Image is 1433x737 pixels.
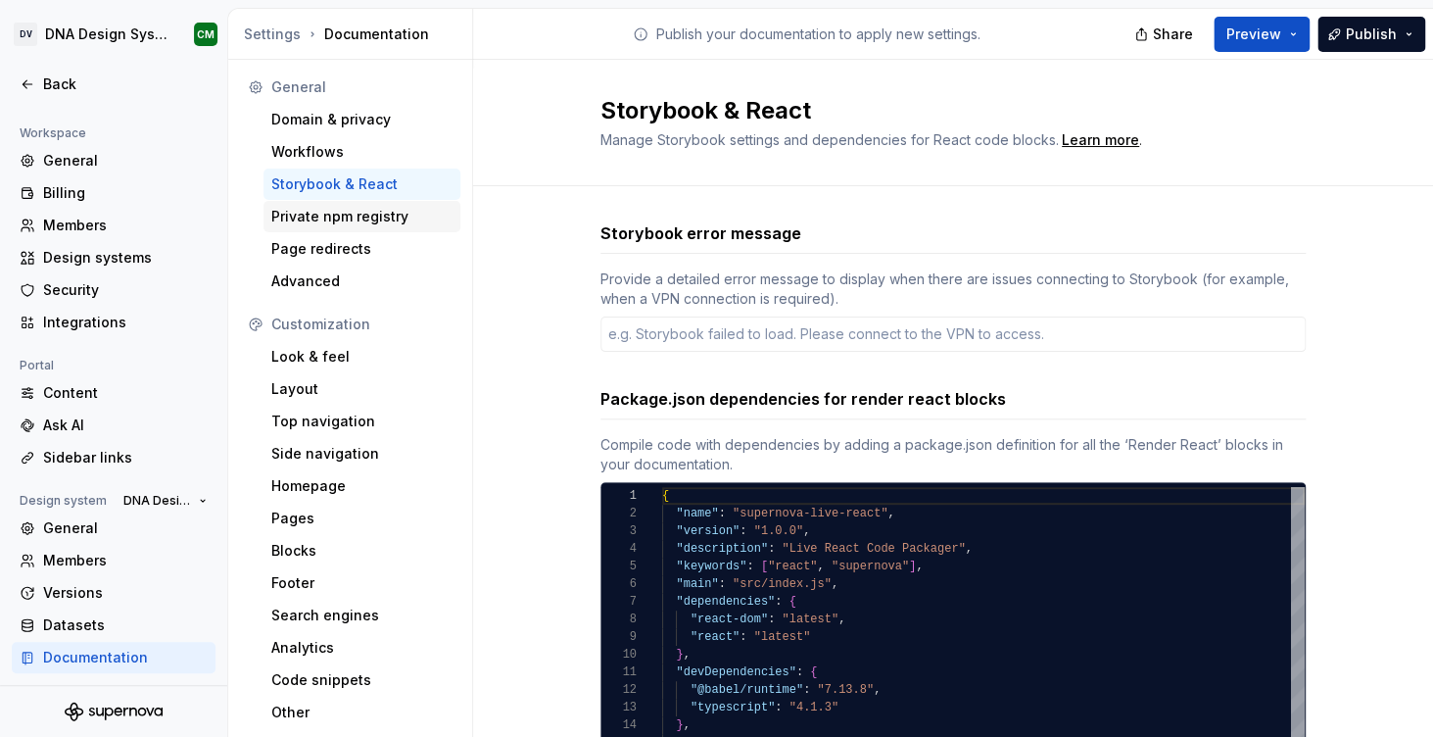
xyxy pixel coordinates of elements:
div: Security [43,280,208,300]
a: Private npm registry [263,201,460,232]
div: Side navigation [271,444,453,464]
span: "keywords" [676,560,746,573]
span: "latest" [782,613,838,626]
div: 7 [601,593,637,611]
span: : [796,665,803,679]
div: 11 [601,663,637,681]
span: , [803,524,810,538]
div: Members [43,216,208,235]
span: , [817,560,824,573]
h3: Storybook error message [600,221,801,245]
div: 2 [601,505,637,522]
div: Pages [271,509,453,528]
div: Design systems [43,248,208,268]
span: : [768,613,775,626]
span: "name" [676,507,718,520]
div: Layout [271,379,453,399]
a: Versions [12,577,215,609]
a: General [12,145,215,176]
div: 4 [601,540,637,558]
div: 6 [601,575,637,593]
span: "1.0.0" [754,524,803,538]
div: Datasets [43,615,208,635]
div: Ask AI [43,416,208,435]
a: Sidebar links [12,442,215,473]
h2: Storybook & React [600,95,1282,126]
span: "react-dom" [691,613,768,626]
span: "dependencies" [676,595,775,609]
div: 3 [601,522,637,540]
div: DV [14,23,37,46]
div: Settings [244,25,301,44]
a: Pages [263,503,460,534]
h3: Package.json dependencies for render react blocks [600,387,1006,411]
svg: Supernova Logo [65,702,163,721]
a: Workflows [263,136,460,168]
div: Code snippets [271,670,453,690]
div: 5 [601,558,637,575]
div: Advanced [271,271,453,291]
a: Look & feel [263,341,460,372]
span: : [775,701,782,714]
span: : [719,577,726,591]
div: 8 [601,611,637,628]
div: Customization [271,315,453,334]
div: Members [43,551,208,570]
div: Design system [12,489,115,513]
span: : [768,542,775,556]
div: Blocks [271,541,453,561]
span: , [832,577,838,591]
div: Provide a detailed error message to display when there are issues connecting to Storybook (for ex... [600,270,1306,309]
p: Publish your documentation to apply new settings. [656,25,980,44]
a: Search engines [263,600,460,631]
div: Private npm registry [271,207,453,226]
span: : [775,595,782,609]
div: 10 [601,646,637,663]
div: Storybook & React [271,174,453,194]
a: Domain & privacy [263,104,460,135]
div: Versions [43,583,208,603]
span: , [887,507,894,520]
span: : [803,683,810,697]
span: } [676,718,683,732]
a: Footer [263,567,460,599]
span: , [684,718,691,732]
a: Code snippets [263,664,460,696]
span: "@babel/runtime" [691,683,803,697]
a: Layout [263,373,460,405]
div: Workspace [12,122,94,145]
div: Content [43,383,208,403]
a: Documentation [12,642,215,673]
a: Ask AI [12,410,215,441]
span: "react" [691,630,740,644]
button: Preview [1214,17,1310,52]
span: [ [761,560,768,573]
span: , [966,542,973,556]
span: } [676,648,683,662]
div: Learn more [1062,130,1139,150]
span: "version" [676,524,740,538]
div: Documentation [43,648,208,667]
a: Datasets [12,610,215,641]
span: "Live React Code Packager" [782,542,965,556]
a: Analytics [263,632,460,663]
a: Design systems [12,242,215,273]
a: Side navigation [263,438,460,469]
a: Integrations [12,307,215,338]
a: Billing [12,177,215,209]
span: : [746,560,753,573]
a: Other [263,697,460,728]
span: "latest" [754,630,811,644]
div: DNA Design System [45,25,170,44]
span: "main" [676,577,718,591]
div: Domain & privacy [271,110,453,129]
span: Share [1153,25,1193,44]
span: DNA Design System [123,493,191,509]
div: General [43,518,208,538]
span: , [838,613,845,626]
div: Workflows [271,142,453,162]
div: Footer [271,573,453,593]
div: Analytics [271,638,453,658]
div: CM [197,26,215,42]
